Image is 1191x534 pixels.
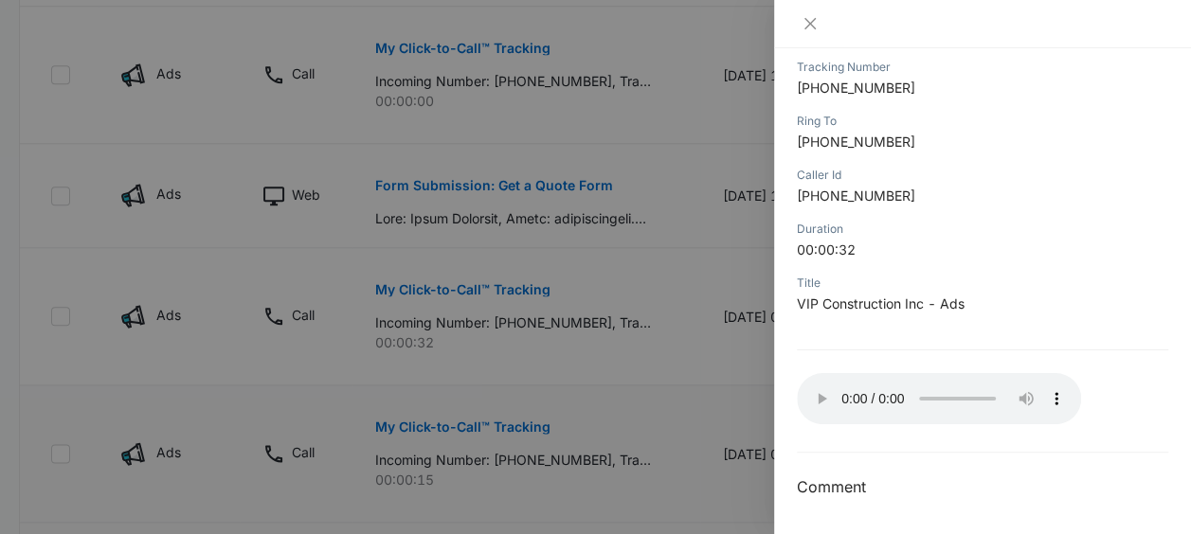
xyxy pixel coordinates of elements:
[797,221,1168,238] div: Duration
[797,133,915,150] span: [PHONE_NUMBER]
[797,373,1081,424] audio: Your browser does not support the audio tag.
[797,59,1168,76] div: Tracking Number
[803,16,818,31] span: close
[797,295,965,311] span: VIP Construction Inc - Ads
[797,15,823,32] button: Close
[797,113,1168,130] div: Ring To
[797,475,1168,498] h3: Comment
[797,187,915,204] span: [PHONE_NUMBER]
[797,80,915,96] span: [PHONE_NUMBER]
[797,167,1168,184] div: Caller Id
[797,241,856,258] span: 00:00:32
[797,275,1168,292] div: Title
